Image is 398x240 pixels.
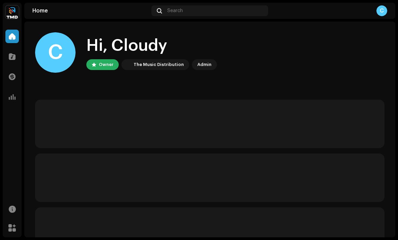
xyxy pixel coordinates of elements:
div: C [35,32,76,73]
img: 622bc8f8-b98b-49b5-8c6c-3a84fb01c0a0 [123,61,131,69]
div: Hi, Cloudy [86,35,217,57]
div: The Music Distribution [134,61,184,69]
span: Search [167,8,183,13]
div: Owner [99,61,113,69]
div: Admin [197,61,211,69]
div: Home [32,8,149,13]
div: C [376,5,387,16]
img: 622bc8f8-b98b-49b5-8c6c-3a84fb01c0a0 [5,5,19,19]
